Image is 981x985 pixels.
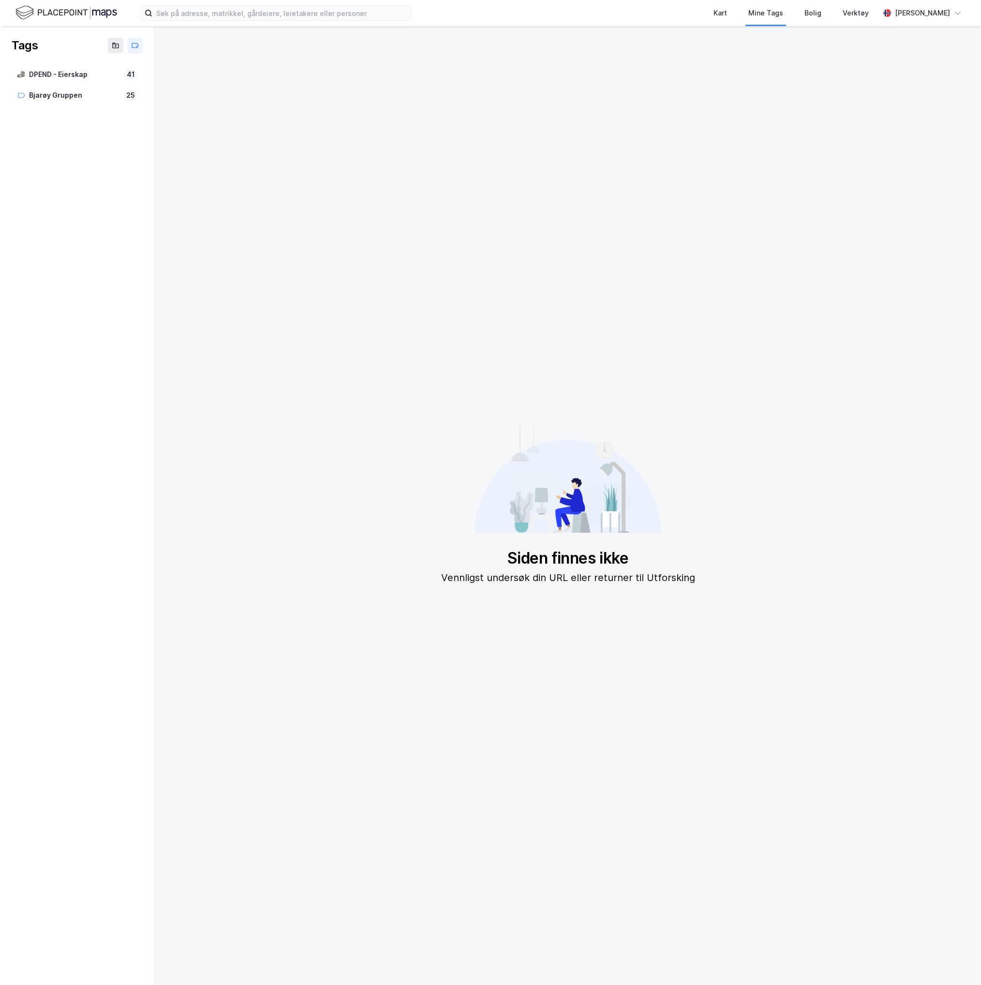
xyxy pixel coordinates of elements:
[933,939,981,985] div: Kontrollprogram for chat
[843,7,869,19] div: Verktøy
[713,7,727,19] div: Kart
[15,4,117,21] img: logo.f888ab2527a4732fd821a326f86c7f29.svg
[441,570,695,585] div: Vennligst undersøk din URL eller returner til Utforsking
[124,90,137,101] div: 25
[895,7,950,19] div: [PERSON_NAME]
[12,38,38,53] div: Tags
[29,69,121,81] div: DPEND - Eierskap
[12,86,143,105] a: Bjarøy Gruppen25
[125,69,137,80] div: 41
[152,6,411,20] input: Søk på adresse, matrikkel, gårdeiere, leietakere eller personer
[748,7,783,19] div: Mine Tags
[29,90,120,102] div: Bjarøy Gruppen
[12,65,143,85] a: DPEND - Eierskap41
[441,549,695,568] div: Siden finnes ikke
[804,7,821,19] div: Bolig
[933,939,981,985] iframe: Chat Widget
